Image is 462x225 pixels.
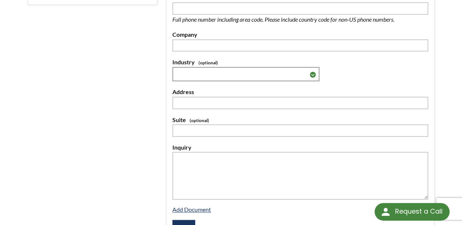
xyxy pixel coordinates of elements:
[380,206,391,218] img: round button
[375,203,450,221] div: Request a Call
[395,203,442,220] div: Request a Call
[172,115,428,125] label: Suite
[172,87,428,97] label: Address
[172,15,419,24] p: Full phone number including area code. Please include country code for non-US phone numbers.
[172,206,211,213] a: Add Document
[172,57,428,67] label: Industry
[172,143,428,152] label: Inquiry
[172,30,428,39] label: Company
